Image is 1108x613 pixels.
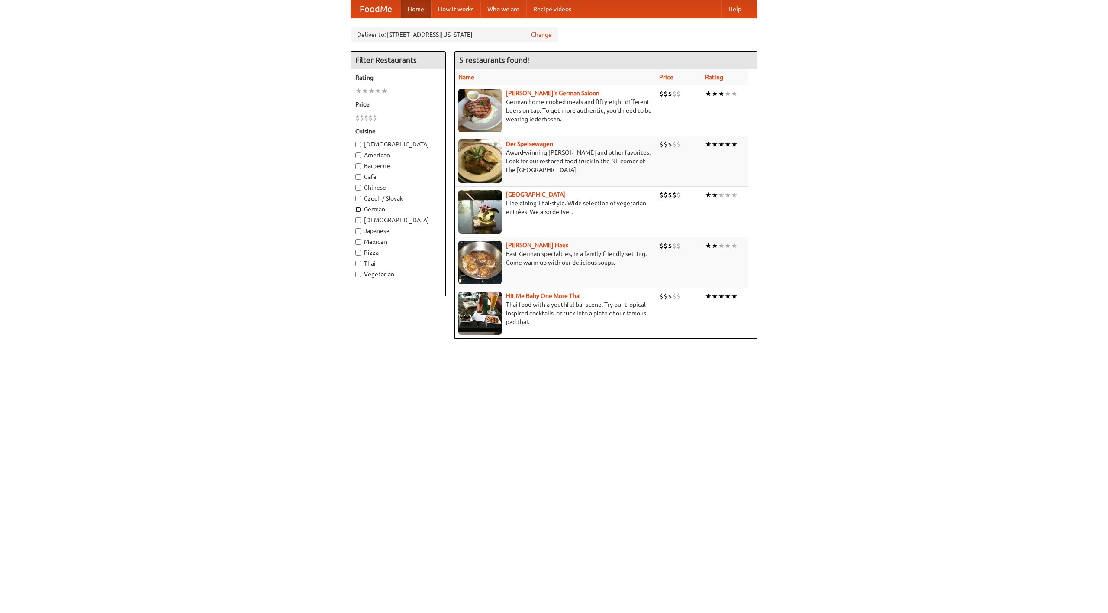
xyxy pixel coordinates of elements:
p: Award-winning [PERSON_NAME] and other favorites. Look for our restored food truck in the NE corne... [458,148,652,174]
a: How it works [431,0,480,18]
li: $ [664,241,668,250]
label: Pizza [355,248,441,257]
li: ★ [718,139,725,149]
p: East German specialties, in a family-friendly setting. Come warm up with our delicious soups. [458,250,652,267]
li: $ [668,190,672,200]
h5: Cuisine [355,127,441,136]
a: Who we are [480,0,526,18]
li: ★ [362,86,368,96]
li: ★ [712,190,718,200]
li: $ [668,139,672,149]
li: $ [676,241,681,250]
li: $ [659,89,664,98]
li: $ [672,190,676,200]
a: FoodMe [351,0,401,18]
li: ★ [705,89,712,98]
a: Change [531,30,552,39]
img: babythai.jpg [458,292,502,335]
li: $ [664,190,668,200]
li: ★ [712,292,718,301]
li: ★ [731,89,738,98]
li: $ [676,190,681,200]
li: $ [664,89,668,98]
input: Cafe [355,174,361,180]
label: Japanese [355,227,441,235]
div: Deliver to: [STREET_ADDRESS][US_STATE] [351,27,558,42]
li: $ [659,139,664,149]
input: Czech / Slovak [355,196,361,201]
a: Rating [705,74,723,81]
input: Pizza [355,250,361,256]
h4: Filter Restaurants [351,52,445,69]
a: Price [659,74,673,81]
img: satay.jpg [458,190,502,234]
h5: Rating [355,73,441,82]
li: ★ [718,89,725,98]
li: ★ [718,292,725,301]
li: $ [659,190,664,200]
label: American [355,151,441,159]
label: Barbecue [355,162,441,170]
input: Chinese [355,185,361,191]
li: $ [672,139,676,149]
input: Thai [355,261,361,266]
a: [GEOGRAPHIC_DATA] [506,191,565,198]
a: Der Speisewagen [506,140,553,147]
li: ★ [368,86,375,96]
li: ★ [725,139,731,149]
li: ★ [718,241,725,250]
li: ★ [375,86,381,96]
img: speisewagen.jpg [458,139,502,183]
label: [DEMOGRAPHIC_DATA] [355,140,441,149]
li: $ [676,139,681,149]
li: $ [676,292,681,301]
li: ★ [705,241,712,250]
input: Mexican [355,239,361,245]
li: $ [668,292,672,301]
a: [PERSON_NAME]'s German Saloon [506,90,599,97]
p: Fine dining Thai-style. Wide selection of vegetarian entrées. We also deliver. [458,199,652,216]
li: $ [668,89,672,98]
li: ★ [705,190,712,200]
a: Recipe videos [526,0,578,18]
li: $ [664,139,668,149]
a: Hit Me Baby One More Thai [506,292,581,299]
li: $ [664,292,668,301]
li: ★ [725,89,731,98]
li: ★ [381,86,388,96]
li: $ [672,292,676,301]
input: Japanese [355,228,361,234]
li: $ [676,89,681,98]
li: ★ [355,86,362,96]
li: ★ [712,241,718,250]
li: $ [360,113,364,123]
label: German [355,205,441,214]
li: $ [659,241,664,250]
li: ★ [731,139,738,149]
li: ★ [731,292,738,301]
a: Help [721,0,748,18]
label: Cafe [355,172,441,181]
a: [PERSON_NAME] Haus [506,242,568,249]
label: Mexican [355,237,441,246]
ng-pluralize: 5 restaurants found! [459,56,529,64]
input: Vegetarian [355,272,361,277]
label: Vegetarian [355,270,441,279]
li: ★ [731,241,738,250]
input: [DEMOGRAPHIC_DATA] [355,142,361,147]
li: $ [672,89,676,98]
input: Barbecue [355,163,361,169]
li: ★ [712,89,718,98]
li: ★ [705,292,712,301]
li: $ [364,113,368,123]
label: Thai [355,259,441,268]
input: [DEMOGRAPHIC_DATA] [355,217,361,223]
label: Czech / Slovak [355,194,441,203]
input: American [355,152,361,158]
li: ★ [705,139,712,149]
h5: Price [355,100,441,109]
li: ★ [725,292,731,301]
